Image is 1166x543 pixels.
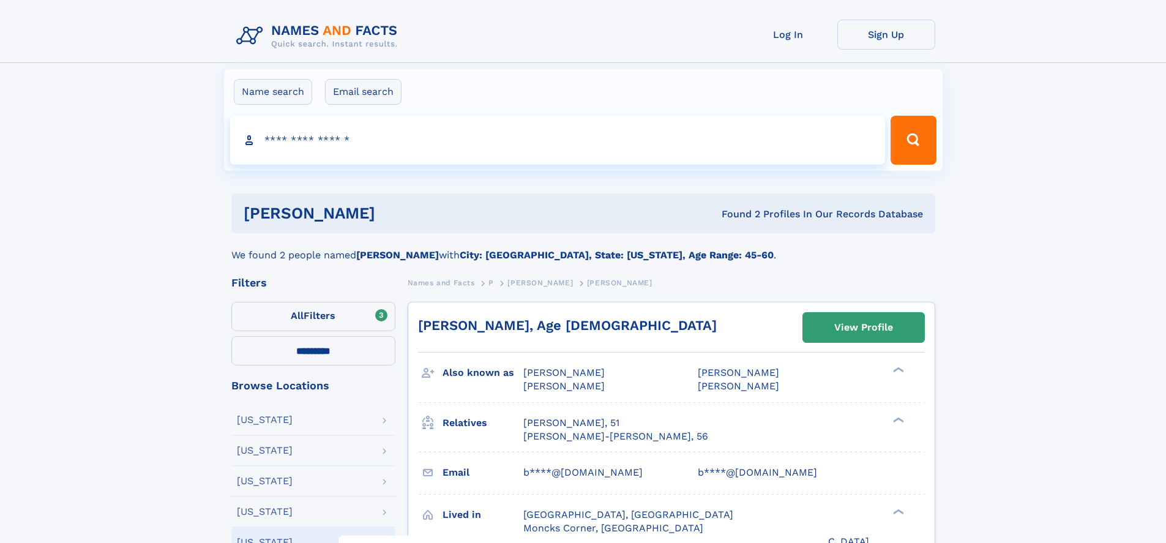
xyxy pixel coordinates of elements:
div: [US_STATE] [237,507,293,517]
span: [PERSON_NAME] [698,367,779,378]
a: Sign Up [837,20,935,50]
h3: Email [443,462,523,483]
a: P [488,275,494,290]
div: We found 2 people named with . [231,233,935,263]
a: [PERSON_NAME] [507,275,573,290]
div: Browse Locations [231,380,395,391]
img: Logo Names and Facts [231,20,408,53]
a: [PERSON_NAME], 51 [523,416,619,430]
button: Search Button [891,116,936,165]
h3: Relatives [443,413,523,433]
label: Filters [231,302,395,331]
a: Log In [739,20,837,50]
span: Moncks Corner, [GEOGRAPHIC_DATA] [523,522,703,534]
a: [PERSON_NAME], Age [DEMOGRAPHIC_DATA] [418,318,717,333]
span: [PERSON_NAME] [507,279,573,287]
span: [PERSON_NAME] [698,380,779,392]
input: search input [230,116,886,165]
span: [PERSON_NAME] [587,279,652,287]
a: Names and Facts [408,275,475,290]
h3: Lived in [443,504,523,525]
div: ❯ [890,507,905,515]
div: ❯ [890,366,905,374]
div: ❯ [890,416,905,424]
label: Name search [234,79,312,105]
h3: Also known as [443,362,523,383]
div: View Profile [834,313,893,342]
b: [PERSON_NAME] [356,249,439,261]
div: [US_STATE] [237,415,293,425]
span: [PERSON_NAME] [523,367,605,378]
div: Found 2 Profiles In Our Records Database [548,208,923,221]
div: [US_STATE] [237,476,293,486]
h1: [PERSON_NAME] [244,206,548,221]
span: [PERSON_NAME] [523,380,605,392]
span: All [291,310,304,321]
a: View Profile [803,313,924,342]
label: Email search [325,79,402,105]
span: P [488,279,494,287]
b: City: [GEOGRAPHIC_DATA], State: [US_STATE], Age Range: 45-60 [460,249,774,261]
div: [US_STATE] [237,446,293,455]
div: Filters [231,277,395,288]
span: [GEOGRAPHIC_DATA], [GEOGRAPHIC_DATA] [523,509,733,520]
a: [PERSON_NAME]-[PERSON_NAME], 56 [523,430,708,443]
